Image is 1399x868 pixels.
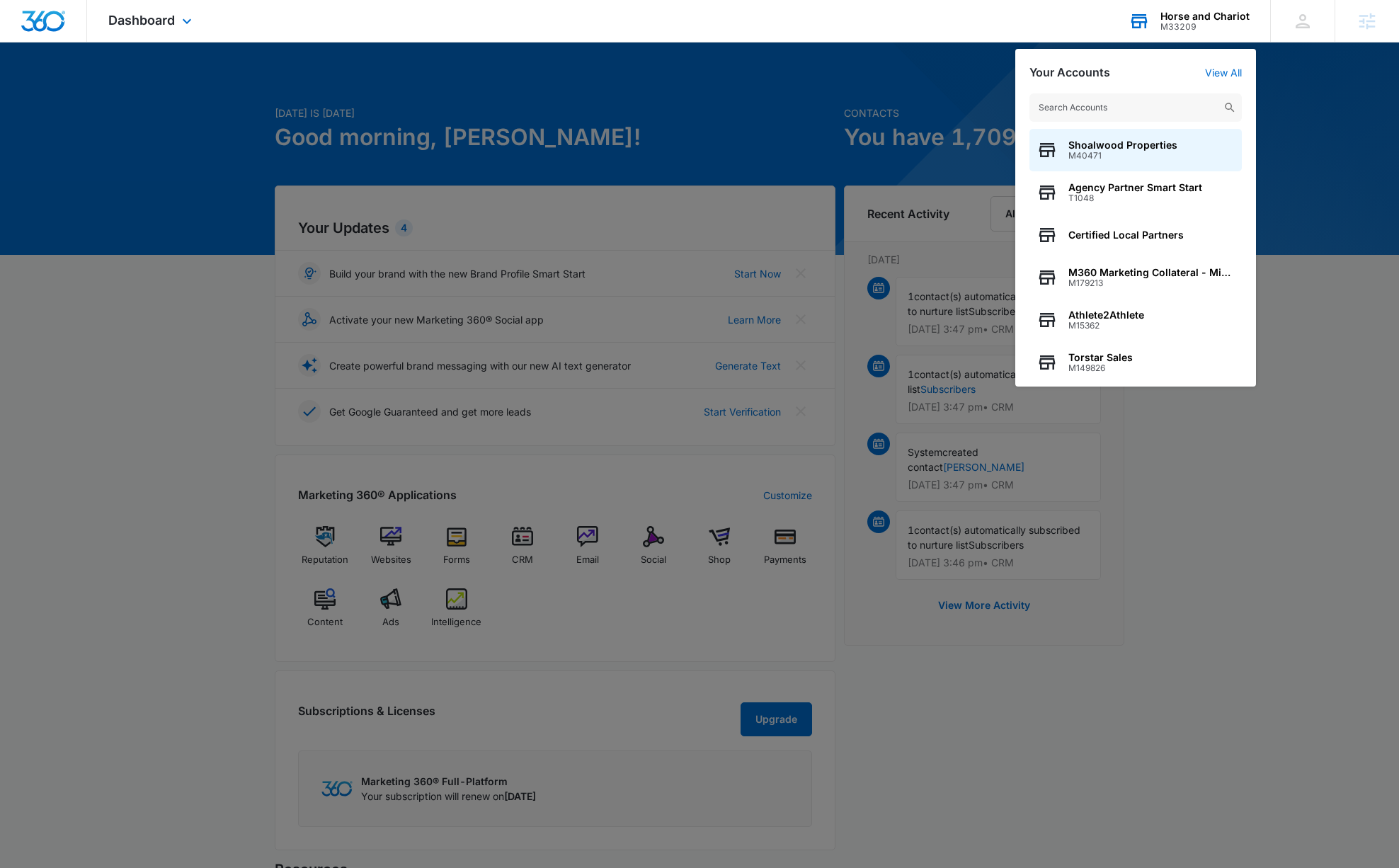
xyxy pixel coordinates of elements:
[1029,93,1242,122] input: Search Accounts
[1160,11,1250,22] div: account name
[1029,299,1242,341] button: Athlete2AthleteM15362
[108,13,175,28] span: Dashboard
[1029,214,1242,256] button: Certified Local Partners
[1068,278,1235,288] span: M179213
[1068,229,1184,241] span: Certified Local Partners
[1068,321,1144,331] span: M15362
[1160,22,1250,32] div: account id
[1068,151,1177,161] span: M40471
[1068,193,1202,203] span: T1048
[1068,139,1177,151] span: Shoalwood Properties
[1205,67,1242,79] a: View All
[1029,256,1242,299] button: M360 Marketing Collateral - Migrated Catch AllM179213
[1029,66,1110,79] h2: Your Accounts
[1068,363,1133,373] span: M149826
[1068,309,1144,321] span: Athlete2Athlete
[1029,341,1242,384] button: Torstar SalesM149826
[1029,129,1242,171] button: Shoalwood PropertiesM40471
[1029,171,1242,214] button: Agency Partner Smart StartT1048
[1068,352,1133,363] span: Torstar Sales
[1068,267,1235,278] span: M360 Marketing Collateral - Migrated Catch All
[1068,182,1202,193] span: Agency Partner Smart Start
